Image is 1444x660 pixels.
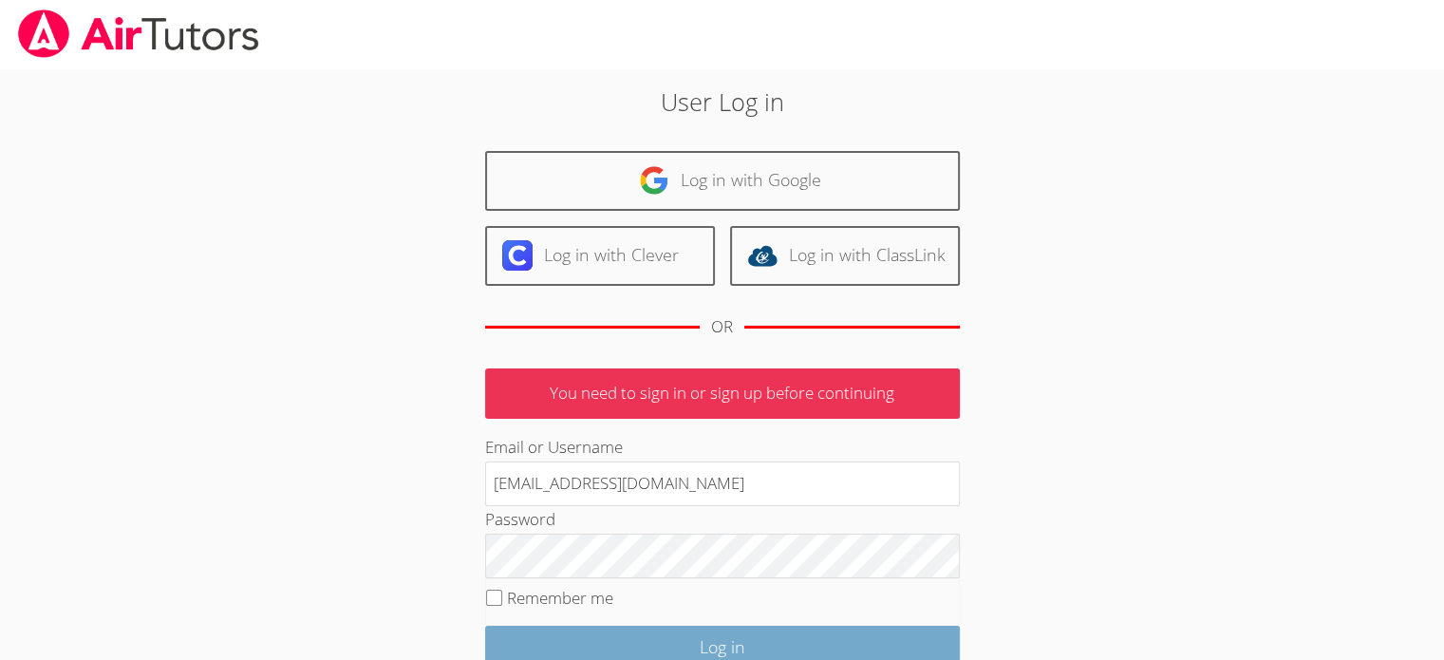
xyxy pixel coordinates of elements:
[485,436,623,458] label: Email or Username
[485,508,555,530] label: Password
[747,240,778,271] img: classlink-logo-d6bb404cc1216ec64c9a2012d9dc4662098be43eaf13dc465df04b49fa7ab582.svg
[502,240,533,271] img: clever-logo-6eab21bc6e7a338710f1a6ff85c0baf02591cd810cc4098c63d3a4b26e2feb20.svg
[639,165,669,196] img: google-logo-50288ca7cdecda66e5e0955fdab243c47b7ad437acaf1139b6f446037453330a.svg
[485,226,715,286] a: Log in with Clever
[485,368,960,419] p: You need to sign in or sign up before continuing
[485,151,960,211] a: Log in with Google
[507,587,613,609] label: Remember me
[332,84,1112,120] h2: User Log in
[16,9,261,58] img: airtutors_banner-c4298cdbf04f3fff15de1276eac7730deb9818008684d7c2e4769d2f7ddbe033.png
[730,226,960,286] a: Log in with ClassLink
[711,313,733,341] div: OR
